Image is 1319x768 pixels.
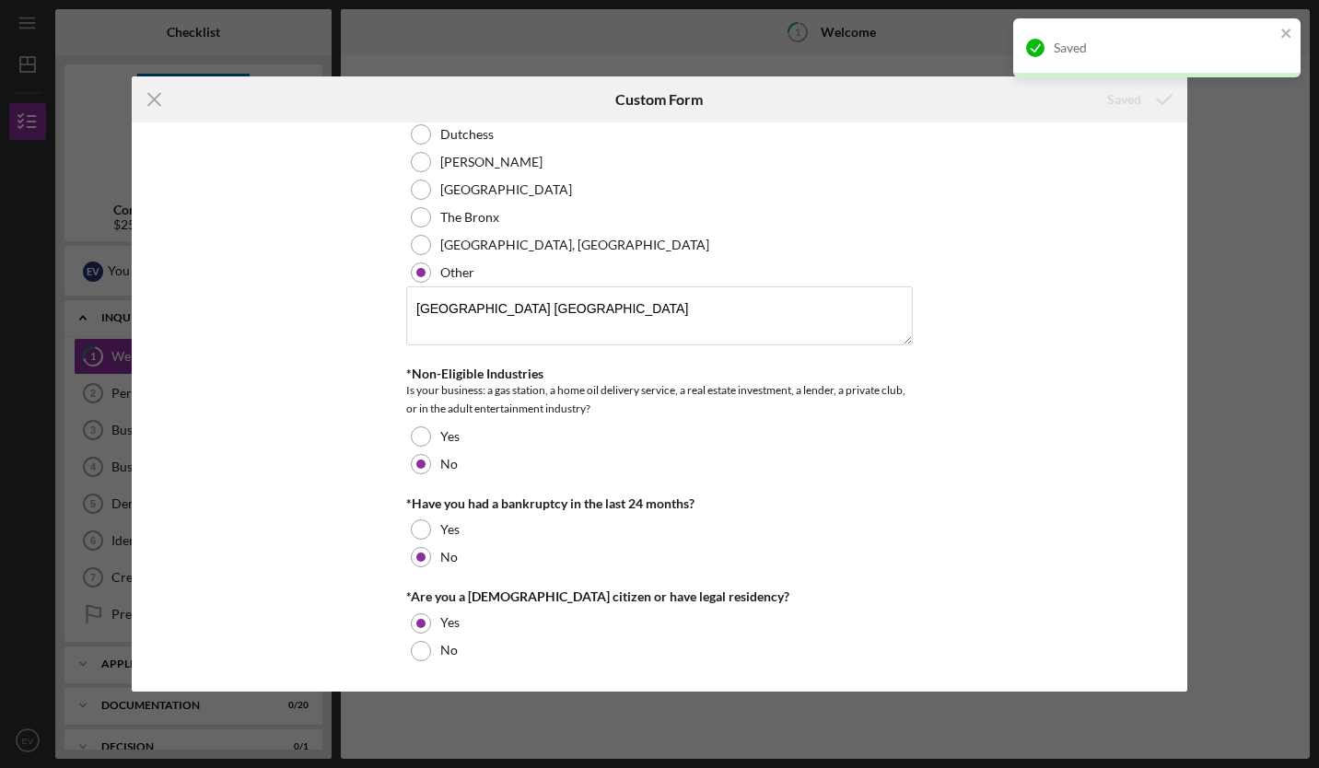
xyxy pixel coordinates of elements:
div: *Are you a [DEMOGRAPHIC_DATA] citizen or have legal residency? [406,589,913,604]
label: Other [440,265,474,280]
div: Is your business: a gas station, a home oil delivery service, a real estate investment, a lender,... [406,381,913,418]
label: [GEOGRAPHIC_DATA] [440,182,572,197]
label: Yes [440,429,460,444]
label: No [440,643,458,657]
button: close [1280,26,1293,43]
div: *Non-Eligible Industries [406,367,913,381]
label: Yes [440,522,460,537]
button: Saved [1089,81,1187,118]
h6: Custom Form [615,91,703,108]
label: [PERSON_NAME] [440,155,543,169]
label: [GEOGRAPHIC_DATA], [GEOGRAPHIC_DATA] [440,238,709,252]
div: Saved [1107,81,1141,118]
label: No [440,457,458,471]
label: No [440,550,458,564]
label: Dutchess [440,127,494,142]
div: Saved [1054,41,1275,55]
label: Yes [440,615,460,630]
label: The Bronx [440,210,499,225]
div: *Have you had a bankruptcy in the last 24 months? [406,496,913,511]
textarea: [GEOGRAPHIC_DATA] [GEOGRAPHIC_DATA] [406,286,913,345]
